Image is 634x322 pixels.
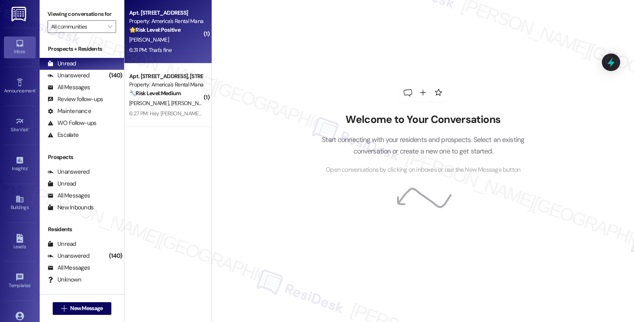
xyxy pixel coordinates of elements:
[27,165,29,170] span: •
[48,168,90,176] div: Unanswered
[48,107,91,115] div: Maintenance
[129,100,171,107] span: [PERSON_NAME]
[51,20,103,33] input: All communities
[129,17,202,25] div: Property: America's Rental Managers Portfolio
[48,264,90,272] div: All Messages
[40,153,124,161] div: Prospects
[107,69,124,82] div: (140)
[129,80,202,89] div: Property: America's Rental Managers Portfolio
[4,270,36,292] a: Templates •
[35,87,36,92] span: •
[61,305,67,312] i: 
[129,72,202,80] div: Apt. [STREET_ADDRESS], [STREET_ADDRESS]
[310,134,537,157] p: Start connecting with your residents and prospects. Select an existing conversation or create a n...
[40,225,124,234] div: Residents
[107,250,124,262] div: (140)
[48,131,78,139] div: Escalate
[11,7,28,21] img: ResiDesk Logo
[4,115,36,136] a: Site Visit •
[48,59,76,68] div: Unread
[40,45,124,53] div: Prospects + Residents
[129,110,607,117] div: 6:27 PM: Hey [PERSON_NAME], I'm just curious ...if you were me, how would you rate this service o...
[70,304,103,312] span: New Message
[326,165,520,175] span: Open conversations by clicking on inboxes or use the New Message button
[4,153,36,175] a: Insights •
[53,302,111,315] button: New Message
[171,100,211,107] span: [PERSON_NAME]
[48,252,90,260] div: Unanswered
[48,8,116,20] label: Viewing conversations for
[129,90,181,97] strong: 🔧 Risk Level: Medium
[48,180,76,188] div: Unread
[48,71,90,80] div: Unanswered
[129,36,169,43] span: [PERSON_NAME]
[48,95,103,103] div: Review follow-ups
[129,9,202,17] div: Apt. [STREET_ADDRESS]
[48,192,90,200] div: All Messages
[4,36,36,58] a: Inbox
[4,232,36,253] a: Leads
[48,203,94,212] div: New Inbounds
[29,126,30,131] span: •
[48,119,96,127] div: WO Follow-ups
[48,83,90,92] div: All Messages
[108,23,112,30] i: 
[48,276,81,284] div: Unknown
[129,26,180,33] strong: 🌟 Risk Level: Positive
[129,46,172,54] div: 6:31 PM: That's fine
[48,240,76,248] div: Unread
[4,192,36,214] a: Buildings
[310,113,537,126] h2: Welcome to Your Conversations
[31,282,32,287] span: •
